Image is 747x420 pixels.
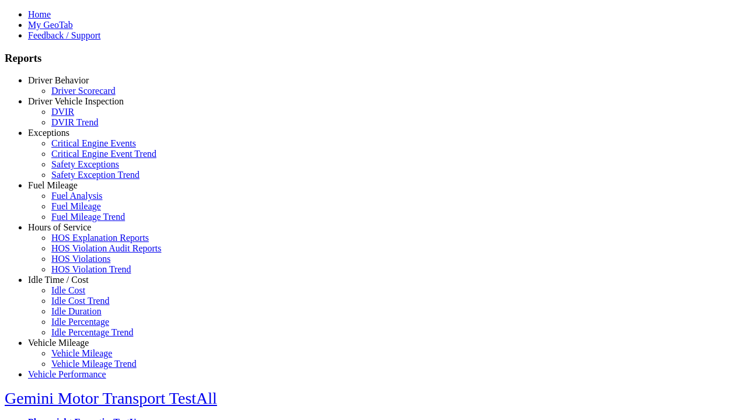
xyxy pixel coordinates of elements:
[51,191,103,201] a: Fuel Analysis
[51,233,149,243] a: HOS Explanation Reports
[28,75,89,85] a: Driver Behavior
[28,9,51,19] a: Home
[5,389,217,407] a: Gemini Motor Transport TestAll
[51,212,125,222] a: Fuel Mileage Trend
[51,327,133,337] a: Idle Percentage Trend
[5,52,742,65] h3: Reports
[51,201,101,211] a: Fuel Mileage
[51,149,156,159] a: Critical Engine Event Trend
[51,306,102,316] a: Idle Duration
[28,128,69,138] a: Exceptions
[28,369,106,379] a: Vehicle Performance
[51,243,162,253] a: HOS Violation Audit Reports
[51,296,110,306] a: Idle Cost Trend
[28,180,78,190] a: Fuel Mileage
[51,138,136,148] a: Critical Engine Events
[51,348,112,358] a: Vehicle Mileage
[51,159,119,169] a: Safety Exceptions
[51,359,137,369] a: Vehicle Mileage Trend
[28,222,91,232] a: Hours of Service
[51,117,98,127] a: DVIR Trend
[28,20,73,30] a: My GeoTab
[51,317,109,327] a: Idle Percentage
[51,264,131,274] a: HOS Violation Trend
[51,86,116,96] a: Driver Scorecard
[28,30,100,40] a: Feedback / Support
[28,275,89,285] a: Idle Time / Cost
[51,285,85,295] a: Idle Cost
[51,107,74,117] a: DVIR
[28,338,89,348] a: Vehicle Mileage
[28,96,124,106] a: Driver Vehicle Inspection
[51,254,110,264] a: HOS Violations
[51,170,139,180] a: Safety Exception Trend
